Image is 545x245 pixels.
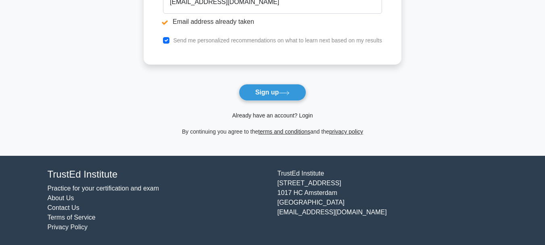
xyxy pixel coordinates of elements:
[273,169,503,232] div: TrustEd Institute [STREET_ADDRESS] 1017 HC Amsterdam [GEOGRAPHIC_DATA] [EMAIL_ADDRESS][DOMAIN_NAME]
[258,128,310,135] a: terms and conditions
[163,17,382,27] li: Email address already taken
[139,127,406,136] div: By continuing you agree to the and the
[48,224,88,230] a: Privacy Policy
[48,204,79,211] a: Contact Us
[239,84,307,101] button: Sign up
[48,214,96,221] a: Terms of Service
[48,195,74,201] a: About Us
[173,37,382,44] label: Send me personalized recommendations on what to learn next based on my results
[329,128,363,135] a: privacy policy
[48,169,268,180] h4: TrustEd Institute
[232,112,313,119] a: Already have an account? Login
[48,185,159,192] a: Practice for your certification and exam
